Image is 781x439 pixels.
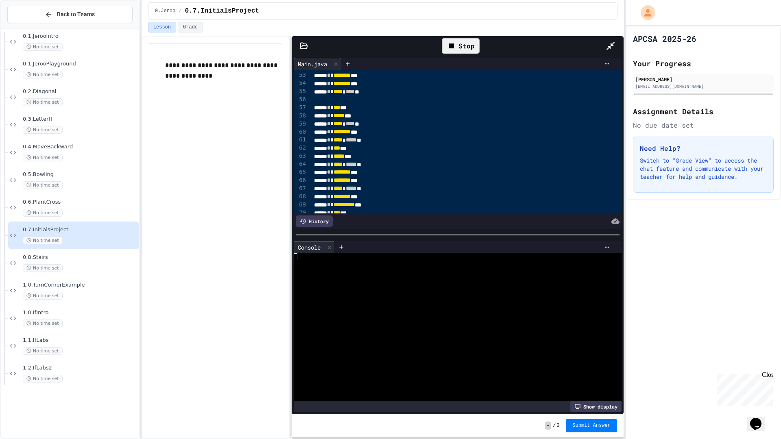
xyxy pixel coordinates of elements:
span: 0.7.InitialsProject [185,6,259,16]
span: 0.8.Stairs [23,254,137,261]
div: 62 [294,144,307,152]
span: 0.4.MoveBackward [23,143,137,150]
span: 0.5.Bowling [23,171,137,178]
div: Show display [570,401,622,412]
span: No time set [23,209,63,217]
span: 1.0.IfIntro [23,309,137,316]
span: 0.1.JerooPlayground [23,61,137,67]
span: - [545,422,551,430]
div: Chat with us now!Close [3,3,56,52]
div: 59 [294,120,307,128]
p: Switch to "Grade View" to access the chat feature and communicate with your teacher for help and ... [640,156,767,181]
span: No time set [23,292,63,300]
h2: Your Progress [633,58,774,69]
div: 58 [294,112,307,120]
span: / [179,8,181,14]
div: 54 [294,79,307,87]
div: Stop [442,38,480,54]
span: 1.2.IfLabs2 [23,365,137,372]
iframe: chat widget [747,406,773,431]
span: 0.6.PlantCross [23,199,137,206]
button: Submit Answer [566,419,617,432]
div: Main.java [294,60,331,68]
span: No time set [23,98,63,106]
span: 0.2.Diagonal [23,88,137,95]
div: 65 [294,168,307,176]
button: Back to Teams [7,6,133,23]
div: Console [294,241,335,253]
h3: Need Help? [640,143,767,153]
span: No time set [23,126,63,134]
div: My Account [632,3,657,22]
span: No time set [23,319,63,327]
span: / [553,422,556,429]
div: [PERSON_NAME] [635,76,771,83]
div: 57 [294,104,307,112]
div: 63 [294,152,307,160]
div: Console [294,243,325,252]
span: No time set [23,347,63,355]
div: 67 [294,185,307,193]
div: 61 [294,136,307,144]
div: No due date set [633,120,774,130]
div: 55 [294,87,307,96]
div: 66 [294,176,307,185]
div: 53 [294,71,307,79]
iframe: chat widget [713,371,773,406]
div: 70 [294,209,307,217]
h2: Assignment Details [633,106,774,117]
div: 60 [294,128,307,136]
div: History [296,215,333,227]
span: No time set [23,264,63,272]
span: No time set [23,71,63,78]
button: Lesson [148,22,176,33]
span: 0.1.JerooIntro [23,33,137,40]
button: Grade [178,22,203,33]
div: 56 [294,96,307,104]
span: 0.7.InitialsProject [23,226,137,233]
span: No time set [23,181,63,189]
span: 1.0.TurnCornerExample [23,282,137,289]
div: [EMAIL_ADDRESS][DOMAIN_NAME] [635,83,771,89]
span: 0.3.LetterH [23,116,137,123]
span: Back to Teams [57,10,95,19]
span: 1.1.IfLabs [23,337,137,344]
div: 64 [294,160,307,168]
span: No time set [23,375,63,382]
span: Submit Answer [572,422,611,429]
span: No time set [23,43,63,51]
span: No time set [23,237,63,244]
div: 68 [294,193,307,201]
span: 0.Jeroo [155,8,175,14]
span: 0 [556,422,559,429]
span: No time set [23,154,63,161]
div: 69 [294,201,307,209]
h1: APCSA 2025-26 [633,33,696,44]
div: Main.java [294,58,341,70]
